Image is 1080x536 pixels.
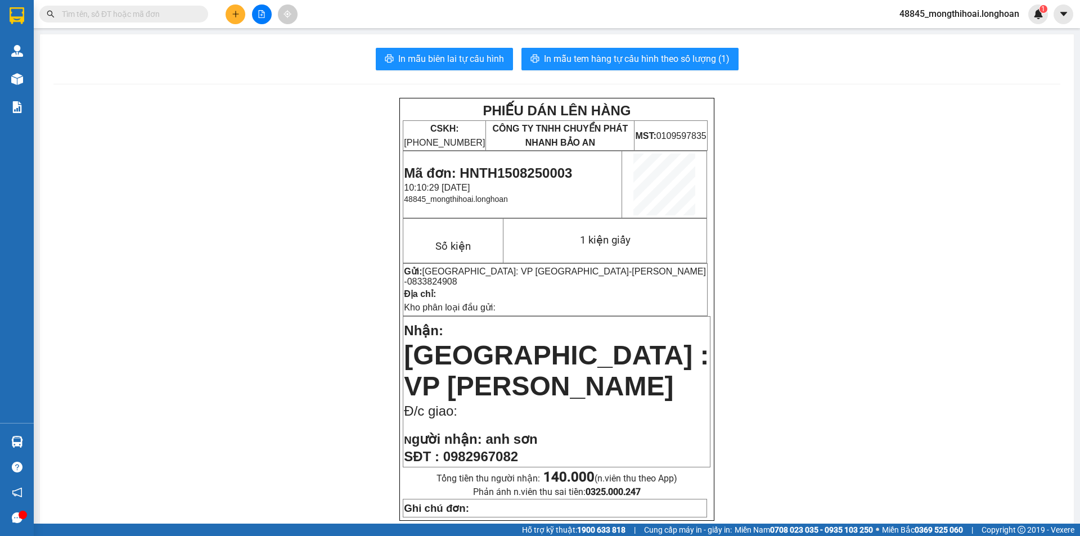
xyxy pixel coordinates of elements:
span: Cung cấp máy in - giấy in: [644,524,732,536]
input: Tìm tên, số ĐT hoặc mã đơn [62,8,195,20]
strong: 140.000 [543,469,595,485]
button: file-add [252,4,272,24]
span: In mẫu biên lai tự cấu hình [398,52,504,66]
span: Tổng tiền thu người nhận: [436,473,677,484]
span: In mẫu tem hàng tự cấu hình theo số lượng (1) [544,52,730,66]
button: printerIn mẫu tem hàng tự cấu hình theo số lượng (1) [521,48,739,70]
span: plus [232,10,240,18]
sup: 1 [1039,5,1047,13]
span: Miền Nam [735,524,873,536]
img: warehouse-icon [11,436,23,448]
img: warehouse-icon [11,45,23,57]
span: Hỗ trợ kỹ thuật: [522,524,625,536]
span: [PHONE_NUMBER] [404,124,485,147]
span: caret-down [1059,9,1069,19]
span: Phản ánh n.viên thu sai tiền: [473,487,641,497]
span: Mã đơn: HNTH1508250003 [404,165,572,181]
strong: 0708 023 035 - 0935 103 250 [770,525,873,534]
strong: MST: [635,131,656,141]
span: - [404,267,706,286]
span: | [971,524,973,536]
span: message [12,512,22,523]
span: ⚪️ [876,528,879,532]
span: 48845_mongthihoai.longhoan [890,7,1028,21]
span: gười nhận: [412,431,482,447]
span: 1 kiện giấy [580,234,631,246]
strong: SĐT : [404,449,439,464]
strong: 0369 525 060 [915,525,963,534]
span: printer [385,54,394,65]
span: file-add [258,10,265,18]
span: 0833824908 [407,277,457,286]
img: solution-icon [11,101,23,113]
strong: Ghi chú đơn: [404,502,469,514]
span: notification [12,487,22,498]
strong: Gửi: [404,267,422,276]
span: aim [283,10,291,18]
span: Số kiện [435,240,471,253]
button: aim [278,4,298,24]
span: question-circle [12,462,22,472]
strong: N [404,434,481,446]
span: Kho phân loại đầu gửi: [404,303,496,312]
span: [GEOGRAPHIC_DATA] : VP [PERSON_NAME] [404,340,709,401]
strong: CSKH: [430,124,459,133]
img: logo-vxr [10,7,24,24]
span: anh sơn [485,431,537,447]
span: CÔNG TY TNHH CHUYỂN PHÁT NHANH BẢO AN [492,124,628,147]
strong: Địa chỉ: [404,289,436,299]
img: icon-new-feature [1033,9,1043,19]
span: [GEOGRAPHIC_DATA]: VP [GEOGRAPHIC_DATA] [422,267,629,276]
button: plus [226,4,245,24]
span: 0982967082 [443,449,518,464]
strong: 0325.000.247 [586,487,641,497]
span: (n.viên thu theo App) [543,473,677,484]
span: Đ/c giao: [404,403,457,418]
span: 48845_mongthihoai.longhoan [404,195,508,204]
span: 1 [1041,5,1045,13]
span: Miền Bắc [882,524,963,536]
span: [PERSON_NAME] - [404,267,706,286]
span: search [47,10,55,18]
span: copyright [1018,526,1025,534]
span: Nhận: [404,323,443,338]
span: | [634,524,636,536]
span: printer [530,54,539,65]
button: caret-down [1054,4,1073,24]
strong: PHIẾU DÁN LÊN HÀNG [483,103,631,118]
span: 10:10:29 [DATE] [404,183,470,192]
button: printerIn mẫu biên lai tự cấu hình [376,48,513,70]
strong: 1900 633 818 [577,525,625,534]
img: warehouse-icon [11,73,23,85]
span: 0109597835 [635,131,706,141]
